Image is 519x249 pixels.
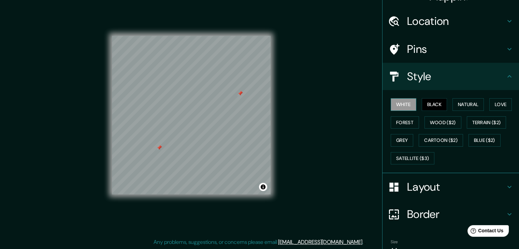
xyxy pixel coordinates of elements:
[422,98,447,111] button: Black
[458,222,511,241] iframe: Help widget launcher
[364,238,366,246] div: .
[383,173,519,201] div: Layout
[383,201,519,228] div: Border
[407,207,505,221] h4: Border
[154,238,363,246] p: Any problems, suggestions, or concerns please email .
[383,8,519,35] div: Location
[259,183,267,191] button: Toggle attribution
[419,134,463,147] button: Cartoon ($2)
[489,98,512,111] button: Love
[391,116,419,129] button: Forest
[391,98,416,111] button: White
[278,238,362,246] a: [EMAIL_ADDRESS][DOMAIN_NAME]
[407,70,505,83] h4: Style
[391,134,413,147] button: Grey
[468,134,501,147] button: Blue ($2)
[391,152,434,165] button: Satellite ($3)
[112,36,271,194] canvas: Map
[407,180,505,194] h4: Layout
[383,63,519,90] div: Style
[424,116,461,129] button: Wood ($2)
[407,42,505,56] h4: Pins
[391,239,398,245] label: Size
[363,238,364,246] div: .
[383,35,519,63] div: Pins
[407,14,505,28] h4: Location
[452,98,484,111] button: Natural
[467,116,506,129] button: Terrain ($2)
